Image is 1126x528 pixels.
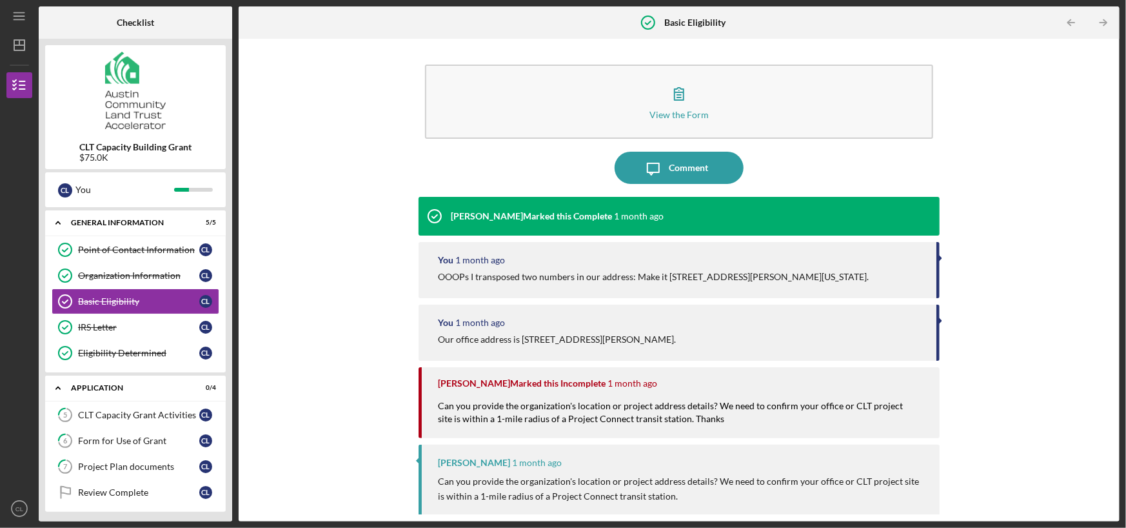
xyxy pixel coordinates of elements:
[438,334,676,345] div: Our office address is [STREET_ADDRESS][PERSON_NAME].
[63,463,68,471] tspan: 7
[78,436,199,446] div: Form for Use of Grant
[199,486,212,499] div: C L
[52,237,219,263] a: Point of Contact InformationCL
[78,245,199,255] div: Point of Contact Information
[614,211,664,221] time: 2025-07-29 15:44
[71,384,184,392] div: Application
[193,384,216,392] div: 0 / 4
[649,110,709,119] div: View the Form
[199,434,212,447] div: C L
[438,378,606,389] div: [PERSON_NAME] Marked this Incomplete
[438,400,927,438] div: Can you provide the organization's location or project address details? We need to confirm your o...
[199,243,212,256] div: C L
[63,437,68,445] tspan: 6
[45,52,226,129] img: Product logo
[669,152,709,184] div: Comment
[52,340,219,366] a: Eligibility DeterminedCL
[52,314,219,340] a: IRS LetterCL
[425,65,933,139] button: View the Form
[52,428,219,454] a: 6Form for Use of GrantCL
[78,410,199,420] div: CLT Capacity Grant Activities
[78,322,199,332] div: IRS Letter
[79,142,192,152] b: CLT Capacity Building Grant
[75,179,174,201] div: You
[438,255,453,265] div: You
[52,454,219,480] a: 7Project Plan documentsCL
[78,270,199,281] div: Organization Information
[199,269,212,282] div: C L
[78,462,199,472] div: Project Plan documents
[58,183,72,198] div: C L
[193,219,216,227] div: 5 / 5
[438,458,510,468] div: [PERSON_NAME]
[438,272,869,282] div: OOOPs I transposed two numbers in our address: Make it [STREET_ADDRESS][PERSON_NAME][US_STATE].
[71,219,184,227] div: General Information
[438,318,453,328] div: You
[63,411,67,420] tspan: 5
[455,255,505,265] time: 2025-07-29 14:05
[52,263,219,289] a: Organization InformationCL
[438,474,927,503] p: Can you provide the organization's location or project address details? We need to confirm your o...
[117,17,154,28] b: Checklist
[199,295,212,308] div: C L
[199,460,212,473] div: C L
[52,289,219,314] a: Basic EligibilityCL
[79,152,192,163] div: $75.0K
[199,409,212,421] div: C L
[52,480,219,505] a: Review CompleteCL
[199,321,212,334] div: C L
[6,496,32,522] button: CL
[78,487,199,498] div: Review Complete
[512,458,562,468] time: 2025-07-28 22:29
[52,402,219,428] a: 5CLT Capacity Grant ActivitiesCL
[615,152,744,184] button: Comment
[451,211,612,221] div: [PERSON_NAME] Marked this Complete
[78,348,199,358] div: Eligibility Determined
[455,318,505,328] time: 2025-07-28 22:32
[199,347,212,360] div: C L
[15,505,24,513] text: CL
[78,296,199,307] div: Basic Eligibility
[607,378,657,389] time: 2025-07-28 22:29
[664,17,726,28] b: Basic Eligibility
